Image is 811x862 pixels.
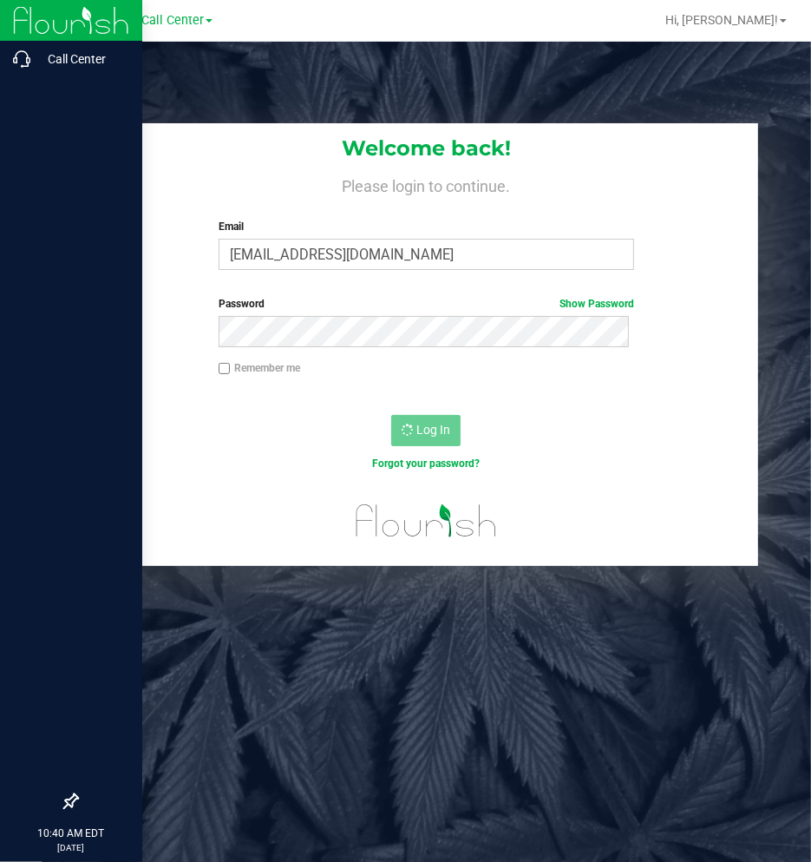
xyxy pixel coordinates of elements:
label: Email [219,219,634,234]
p: 10:40 AM EDT [8,826,134,841]
inline-svg: Call Center [13,50,30,68]
h4: Please login to continue. [95,174,757,194]
input: Remember me [219,363,231,375]
p: [DATE] [8,841,134,854]
span: Call Center [141,13,204,28]
label: Remember me [219,360,300,376]
h1: Welcome back! [95,137,757,160]
span: Log In [416,423,450,437]
span: Password [219,298,265,310]
button: Log In [391,415,461,446]
a: Show Password [559,298,634,310]
span: Hi, [PERSON_NAME]! [665,13,778,27]
img: flourish_logo.svg [343,490,509,552]
a: Forgot your password? [372,457,480,470]
p: Call Center [30,49,134,69]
